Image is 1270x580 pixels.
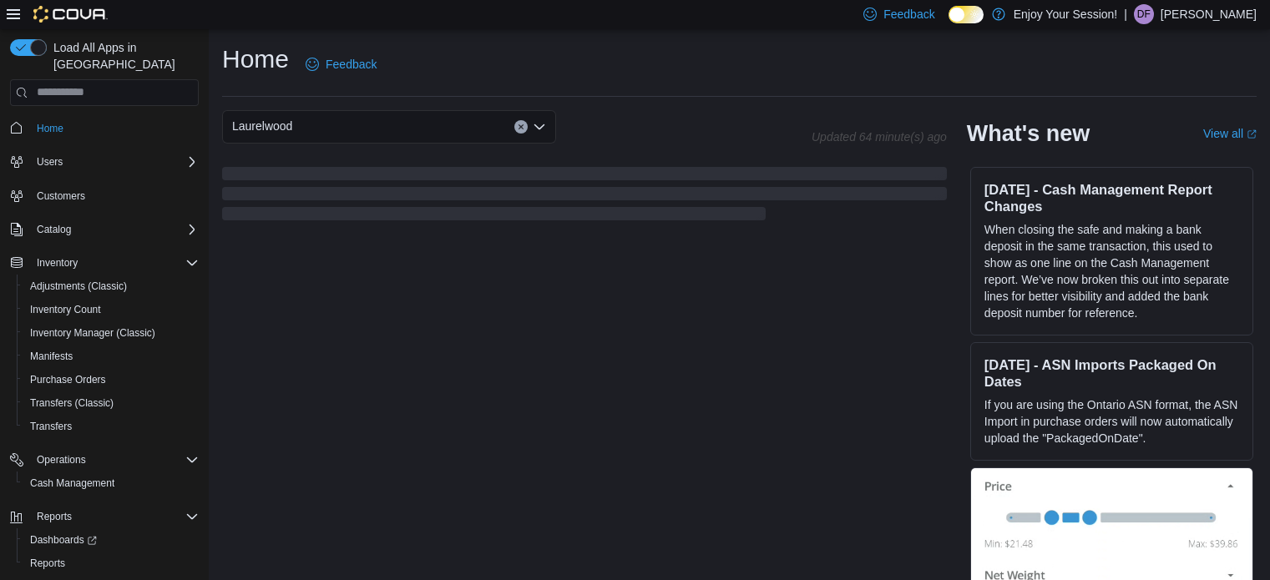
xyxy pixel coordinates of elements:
[1014,4,1118,24] p: Enjoy Your Session!
[30,219,78,240] button: Catalog
[23,346,199,366] span: Manifests
[17,415,205,438] button: Transfers
[23,276,134,296] a: Adjustments (Classic)
[30,280,127,293] span: Adjustments (Classic)
[17,528,205,552] a: Dashboards
[17,552,205,575] button: Reports
[30,185,199,206] span: Customers
[3,116,205,140] button: Home
[812,130,947,144] p: Updated 64 minute(s) ago
[23,393,120,413] a: Transfers (Classic)
[3,184,205,208] button: Customers
[30,350,73,363] span: Manifests
[17,472,205,495] button: Cash Management
[30,420,72,433] span: Transfers
[3,448,205,472] button: Operations
[23,416,78,436] a: Transfers
[23,346,79,366] a: Manifests
[984,396,1239,446] p: If you are using the Ontario ASN format, the ASN Import in purchase orders will now automatically...
[514,120,528,134] button: Clear input
[37,510,72,523] span: Reports
[326,56,377,73] span: Feedback
[37,122,63,135] span: Home
[30,253,199,273] span: Inventory
[30,119,70,139] a: Home
[23,416,199,436] span: Transfers
[17,345,205,368] button: Manifests
[23,473,199,493] span: Cash Management
[30,326,155,340] span: Inventory Manager (Classic)
[23,370,113,390] a: Purchase Orders
[3,251,205,275] button: Inventory
[30,533,97,547] span: Dashboards
[30,152,199,172] span: Users
[30,373,106,386] span: Purchase Orders
[37,155,63,169] span: Users
[3,150,205,174] button: Users
[23,530,104,550] a: Dashboards
[30,253,84,273] button: Inventory
[30,152,69,172] button: Users
[232,116,292,136] span: Laurelwood
[949,6,984,23] input: Dark Mode
[984,356,1239,390] h3: [DATE] - ASN Imports Packaged On Dates
[37,223,71,236] span: Catalog
[37,189,85,203] span: Customers
[883,6,934,23] span: Feedback
[17,368,205,391] button: Purchase Orders
[23,370,199,390] span: Purchase Orders
[299,48,383,81] a: Feedback
[1161,4,1257,24] p: [PERSON_NAME]
[30,396,114,410] span: Transfers (Classic)
[30,507,78,527] button: Reports
[30,507,199,527] span: Reports
[23,473,121,493] a: Cash Management
[30,450,199,470] span: Operations
[30,303,101,316] span: Inventory Count
[222,170,947,224] span: Loading
[23,530,199,550] span: Dashboards
[1247,129,1257,139] svg: External link
[949,23,949,24] span: Dark Mode
[23,393,199,413] span: Transfers (Classic)
[533,120,546,134] button: Open list of options
[17,298,205,321] button: Inventory Count
[967,120,1090,147] h2: What's new
[17,321,205,345] button: Inventory Manager (Classic)
[37,256,78,270] span: Inventory
[30,186,92,206] a: Customers
[30,557,65,570] span: Reports
[1124,4,1127,24] p: |
[17,391,205,415] button: Transfers (Classic)
[30,118,199,139] span: Home
[1203,127,1257,140] a: View allExternal link
[23,276,199,296] span: Adjustments (Classic)
[984,181,1239,214] h3: [DATE] - Cash Management Report Changes
[30,450,93,470] button: Operations
[37,453,86,467] span: Operations
[23,323,199,343] span: Inventory Manager (Classic)
[1137,4,1151,24] span: DF
[23,323,162,343] a: Inventory Manager (Classic)
[23,300,199,320] span: Inventory Count
[33,6,108,23] img: Cova
[23,300,108,320] a: Inventory Count
[222,43,289,76] h1: Home
[984,221,1239,321] p: When closing the safe and making a bank deposit in the same transaction, this used to show as one...
[30,219,199,240] span: Catalog
[3,218,205,241] button: Catalog
[47,39,199,73] span: Load All Apps in [GEOGRAPHIC_DATA]
[1134,4,1154,24] div: Dylan Fisher
[17,275,205,298] button: Adjustments (Classic)
[23,553,199,573] span: Reports
[30,477,114,490] span: Cash Management
[3,505,205,528] button: Reports
[23,553,72,573] a: Reports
